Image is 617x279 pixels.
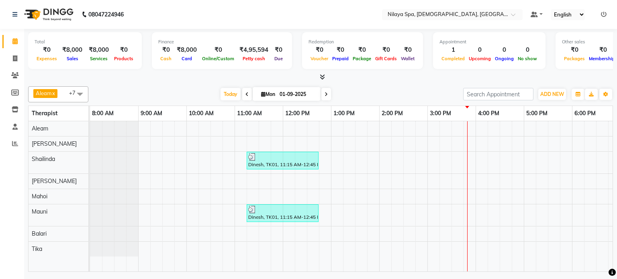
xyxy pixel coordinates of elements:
[32,245,42,253] span: Tika
[493,45,516,55] div: 0
[277,88,317,100] input: 2025-09-01
[439,56,467,61] span: Completed
[35,56,59,61] span: Expenses
[69,90,82,96] span: +7
[439,45,467,55] div: 1
[36,90,51,96] span: Aleam
[516,56,539,61] span: No show
[399,56,417,61] span: Wallet
[493,56,516,61] span: Ongoing
[467,45,493,55] div: 0
[200,56,236,61] span: Online/Custom
[283,108,312,119] a: 12:00 PM
[32,208,47,215] span: Mauni
[380,108,405,119] a: 2:00 PM
[32,125,48,132] span: Aleam
[351,56,373,61] span: Package
[439,39,539,45] div: Appointment
[158,45,174,55] div: ₹0
[247,206,318,221] div: Dinesh, TK01, 11:15 AM-12:45 PM, Couple massage 90
[236,45,272,55] div: ₹4,95,594
[308,56,330,61] span: Voucher
[32,110,57,117] span: Therapist
[32,140,77,147] span: [PERSON_NAME]
[428,108,453,119] a: 3:00 PM
[20,3,76,26] img: logo
[180,56,194,61] span: Card
[241,56,267,61] span: Petty cash
[351,45,373,55] div: ₹0
[399,45,417,55] div: ₹0
[88,56,110,61] span: Services
[32,193,47,200] span: Mahoi
[139,108,164,119] a: 9:00 AM
[308,45,330,55] div: ₹0
[463,88,533,100] input: Search Appointment
[247,153,318,168] div: Dinesh, TK01, 11:15 AM-12:45 PM, Couple massage 90
[476,108,501,119] a: 4:00 PM
[32,230,47,237] span: Balari
[272,56,285,61] span: Due
[221,88,241,100] span: Today
[330,45,351,55] div: ₹0
[308,39,417,45] div: Redemption
[562,45,587,55] div: ₹0
[200,45,236,55] div: ₹0
[65,56,80,61] span: Sales
[540,91,564,97] span: ADD NEW
[112,45,135,55] div: ₹0
[51,90,55,96] a: x
[32,177,77,185] span: [PERSON_NAME]
[35,45,59,55] div: ₹0
[158,56,174,61] span: Cash
[35,39,135,45] div: Total
[86,45,112,55] div: ₹8,000
[272,45,286,55] div: ₹0
[32,155,55,163] span: Shailinda
[524,108,550,119] a: 5:00 PM
[158,39,286,45] div: Finance
[331,108,357,119] a: 1:00 PM
[259,91,277,97] span: Mon
[235,108,264,119] a: 11:00 AM
[538,89,566,100] button: ADD NEW
[88,3,124,26] b: 08047224946
[467,56,493,61] span: Upcoming
[187,108,216,119] a: 10:00 AM
[174,45,200,55] div: ₹8,000
[572,108,598,119] a: 6:00 PM
[59,45,86,55] div: ₹8,000
[562,56,587,61] span: Packages
[90,108,116,119] a: 8:00 AM
[330,56,351,61] span: Prepaid
[373,45,399,55] div: ₹0
[373,56,399,61] span: Gift Cards
[516,45,539,55] div: 0
[112,56,135,61] span: Products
